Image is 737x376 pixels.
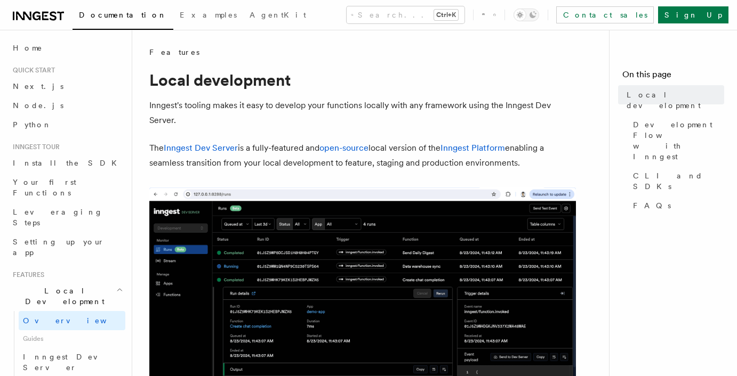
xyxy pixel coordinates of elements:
kbd: Ctrl+K [434,10,458,20]
span: AgentKit [250,11,306,19]
span: FAQs [633,200,671,211]
span: Features [149,47,199,58]
button: Search...Ctrl+K [347,6,464,23]
span: Your first Functions [13,178,76,197]
span: Guides [19,330,125,347]
a: Install the SDK [9,153,125,173]
a: Development Flow with Inngest [629,115,724,166]
a: CLI and SDKs [629,166,724,196]
span: Install the SDK [13,159,123,167]
span: Documentation [79,11,167,19]
span: Node.js [13,101,63,110]
span: Development Flow with Inngest [633,119,724,162]
span: Leveraging Steps [13,208,103,227]
a: open-source [319,143,368,153]
h1: Local development [149,70,576,89]
a: Setting up your app [9,232,125,262]
p: The is a fully-featured and local version of the enabling a seamless transition from your local d... [149,141,576,170]
span: Next.js [13,82,63,91]
a: Home [9,38,125,58]
a: Node.js [9,96,125,115]
a: Documentation [73,3,173,30]
span: Python [13,120,52,129]
button: Toggle dark mode [514,9,539,21]
p: Inngest's tooling makes it easy to develop your functions locally with any framework using the In... [149,98,576,128]
a: Inngest Dev Server [164,143,238,153]
a: Python [9,115,125,134]
span: Overview [23,316,133,325]
a: Inngest Platform [440,143,505,153]
span: Quick start [9,66,55,75]
a: Local development [622,85,724,115]
a: Examples [173,3,243,29]
span: Local Development [9,285,116,307]
span: Local development [627,89,724,111]
a: Sign Up [658,6,728,23]
span: CLI and SDKs [633,170,724,192]
h4: On this page [622,68,724,85]
button: Local Development [9,281,125,311]
a: Next.js [9,77,125,96]
span: Home [13,43,43,53]
span: Features [9,271,44,279]
a: AgentKit [243,3,313,29]
a: Leveraging Steps [9,202,125,232]
span: Examples [180,11,237,19]
a: FAQs [629,196,724,215]
a: Your first Functions [9,173,125,202]
span: Inngest Dev Server [23,353,114,372]
a: Contact sales [556,6,654,23]
span: Inngest tour [9,143,60,151]
a: Overview [19,311,125,330]
span: Setting up your app [13,238,105,257]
